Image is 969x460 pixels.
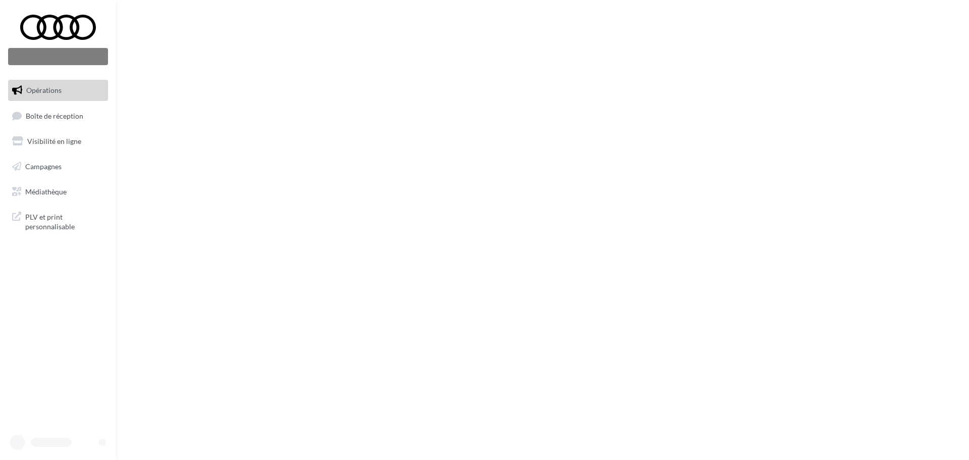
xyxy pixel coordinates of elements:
span: Opérations [26,86,62,94]
span: Médiathèque [25,187,67,195]
a: Médiathèque [6,181,110,202]
a: PLV et print personnalisable [6,206,110,236]
span: Visibilité en ligne [27,137,81,145]
a: Boîte de réception [6,105,110,127]
div: Nouvelle campagne [8,48,108,65]
a: Campagnes [6,156,110,177]
span: Campagnes [25,162,62,171]
span: PLV et print personnalisable [25,210,104,232]
a: Opérations [6,80,110,101]
span: Boîte de réception [26,111,83,120]
a: Visibilité en ligne [6,131,110,152]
